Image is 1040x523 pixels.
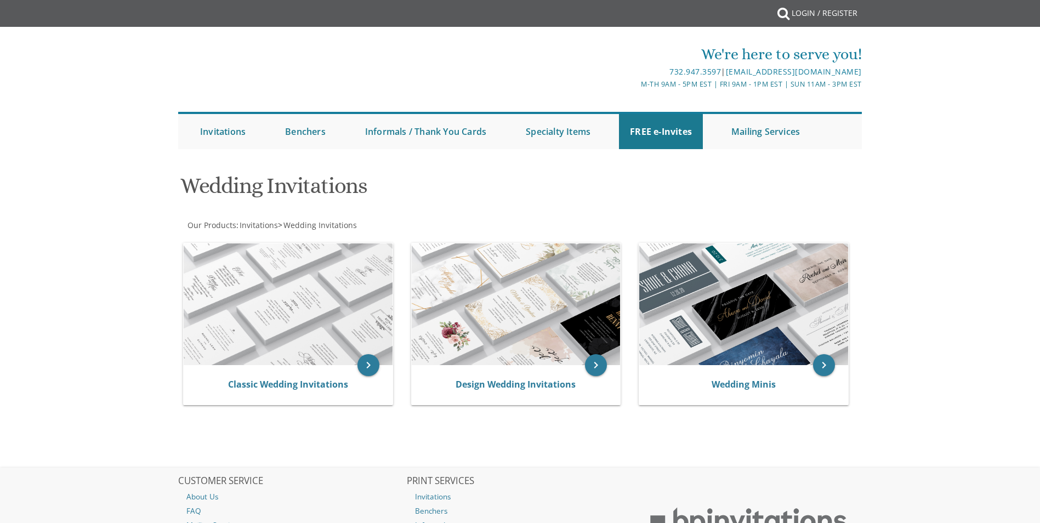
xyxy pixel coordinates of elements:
[669,66,721,77] a: 732.947.3597
[178,490,405,504] a: About Us
[515,114,601,149] a: Specialty Items
[184,243,393,365] img: Classic Wedding Invitations
[274,114,337,149] a: Benchers
[407,490,634,504] a: Invitations
[240,220,278,230] span: Invitations
[407,78,862,90] div: M-Th 9am - 5pm EST | Fri 9am - 1pm EST | Sun 11am - 3pm EST
[178,504,405,518] a: FAQ
[178,476,405,487] h2: CUSTOMER SERVICE
[412,243,621,365] img: Design Wedding Invitations
[357,354,379,376] a: keyboard_arrow_right
[178,220,520,231] div: :
[180,174,628,206] h1: Wedding Invitations
[639,243,848,365] img: Wedding Minis
[283,220,357,230] span: Wedding Invitations
[354,114,497,149] a: Informals / Thank You Cards
[407,43,862,65] div: We're here to serve you!
[186,220,236,230] a: Our Products
[407,476,634,487] h2: PRINT SERVICES
[282,220,357,230] a: Wedding Invitations
[238,220,278,230] a: Invitations
[278,220,357,230] span: >
[712,378,776,390] a: Wedding Minis
[189,114,257,149] a: Invitations
[228,378,348,390] a: Classic Wedding Invitations
[813,354,835,376] a: keyboard_arrow_right
[720,114,811,149] a: Mailing Services
[726,66,862,77] a: [EMAIL_ADDRESS][DOMAIN_NAME]
[456,378,576,390] a: Design Wedding Invitations
[585,354,607,376] a: keyboard_arrow_right
[407,504,634,518] a: Benchers
[619,114,703,149] a: FREE e-Invites
[407,65,862,78] div: |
